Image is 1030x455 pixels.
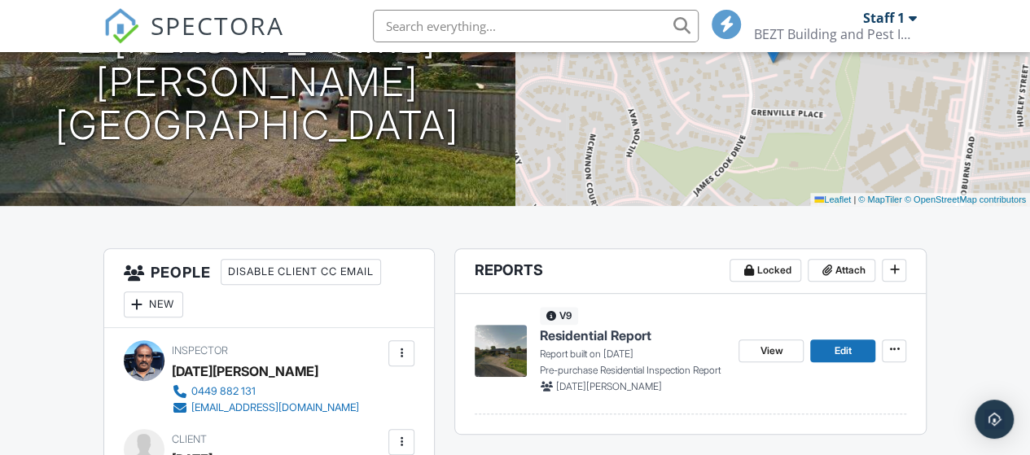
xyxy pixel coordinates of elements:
[853,195,856,204] span: |
[754,26,917,42] div: BEZT Building and Pest Inspections Victoria
[172,400,359,416] a: [EMAIL_ADDRESS][DOMAIN_NAME]
[221,259,381,285] div: Disable Client CC Email
[172,433,207,445] span: Client
[172,344,228,357] span: Inspector
[103,8,139,44] img: The Best Home Inspection Software - Spectora
[124,291,183,317] div: New
[975,400,1014,439] div: Open Intercom Messenger
[373,10,699,42] input: Search everything...
[814,195,851,204] a: Leaflet
[863,10,905,26] div: Staff 1
[26,18,489,147] h1: 2 [PERSON_NAME] [PERSON_NAME][GEOGRAPHIC_DATA]
[172,383,359,400] a: 0449 882 131
[172,359,318,383] div: [DATE][PERSON_NAME]
[103,22,284,56] a: SPECTORA
[191,385,256,398] div: 0449 882 131
[905,195,1026,204] a: © OpenStreetMap contributors
[858,195,902,204] a: © MapTiler
[191,401,359,414] div: [EMAIL_ADDRESS][DOMAIN_NAME]
[104,249,435,328] h3: People
[151,8,284,42] span: SPECTORA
